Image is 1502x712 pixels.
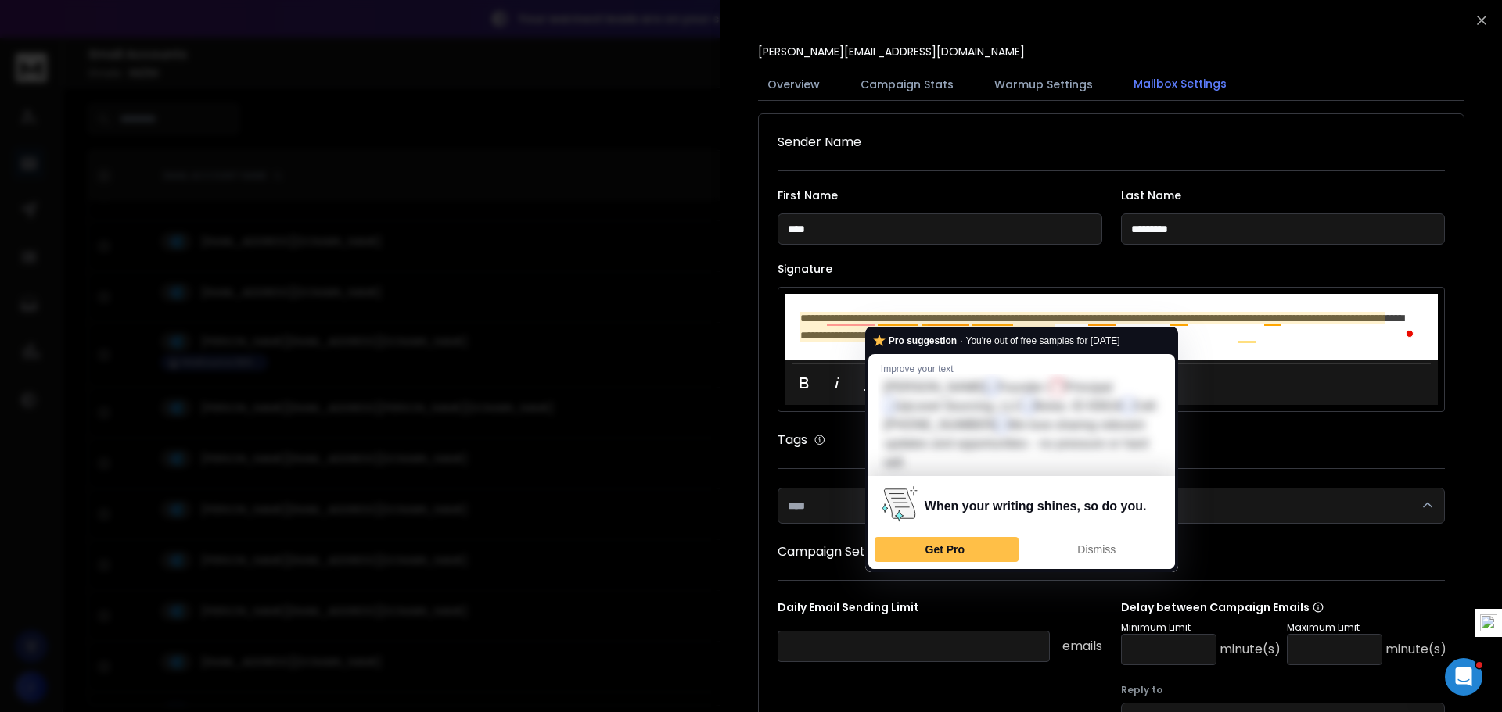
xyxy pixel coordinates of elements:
p: Delay between Campaign Emails [1121,599,1446,615]
label: First Name [778,190,1102,201]
p: emails [1062,637,1102,656]
h1: Sender Name [778,133,1445,152]
label: Last Name [1121,190,1446,201]
label: Reply to [1121,684,1446,696]
p: Maximum Limit [1287,621,1446,634]
p: Daily Email Sending Limit [778,599,1102,621]
button: Warmup Settings [985,67,1102,102]
h1: Tags [778,431,807,449]
button: Overview [758,67,829,102]
iframe: Intercom live chat [1445,658,1482,696]
div: To enrich screen reader interactions, please activate Accessibility in Grammarly extension settings [785,294,1438,360]
button: Mailbox Settings [1124,66,1236,102]
button: Campaign Stats [851,67,963,102]
p: minute(s) [1220,640,1281,659]
label: Signature [778,263,1445,274]
p: minute(s) [1385,640,1446,659]
p: Minimum Limit [1121,621,1281,634]
h1: Campaign Settings [778,542,1445,561]
p: [PERSON_NAME][EMAIL_ADDRESS][DOMAIN_NAME] [758,44,1025,59]
button: Bold (Ctrl+B) [789,367,819,399]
